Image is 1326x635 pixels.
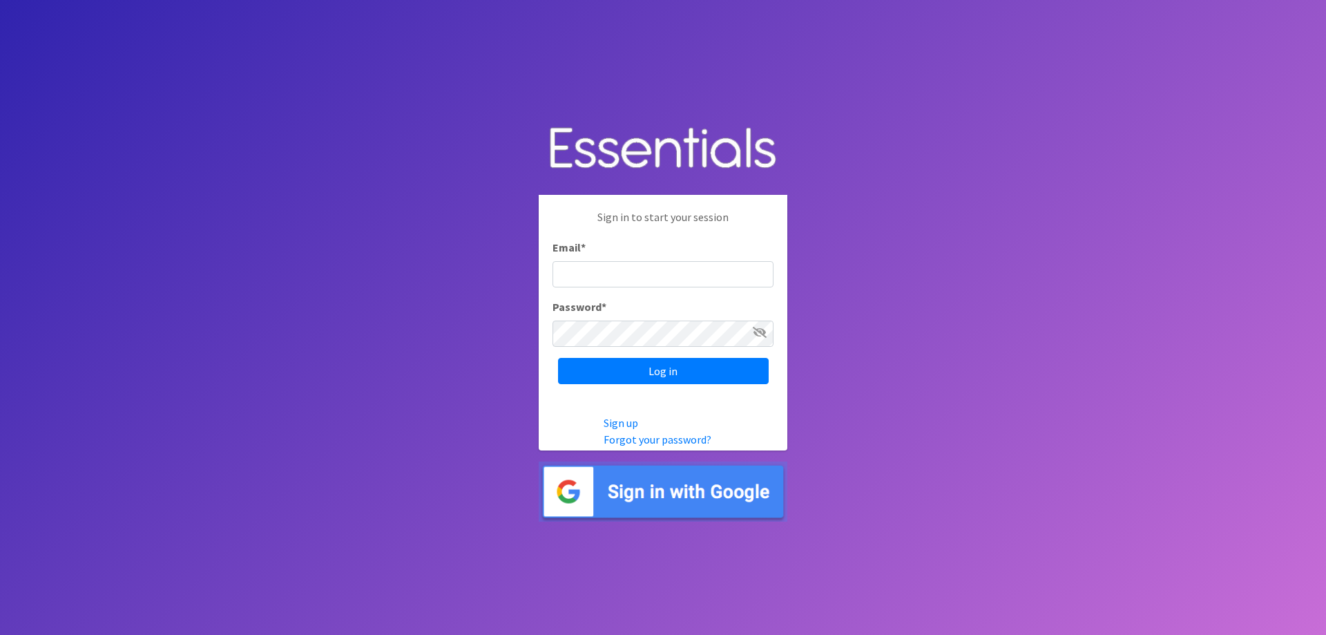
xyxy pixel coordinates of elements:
[539,462,787,522] img: Sign in with Google
[552,209,773,239] p: Sign in to start your session
[558,358,769,384] input: Log in
[581,240,586,254] abbr: required
[604,416,638,430] a: Sign up
[552,298,606,315] label: Password
[602,300,606,314] abbr: required
[539,113,787,184] img: Human Essentials
[552,239,586,256] label: Email
[604,433,711,446] a: Forgot your password?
